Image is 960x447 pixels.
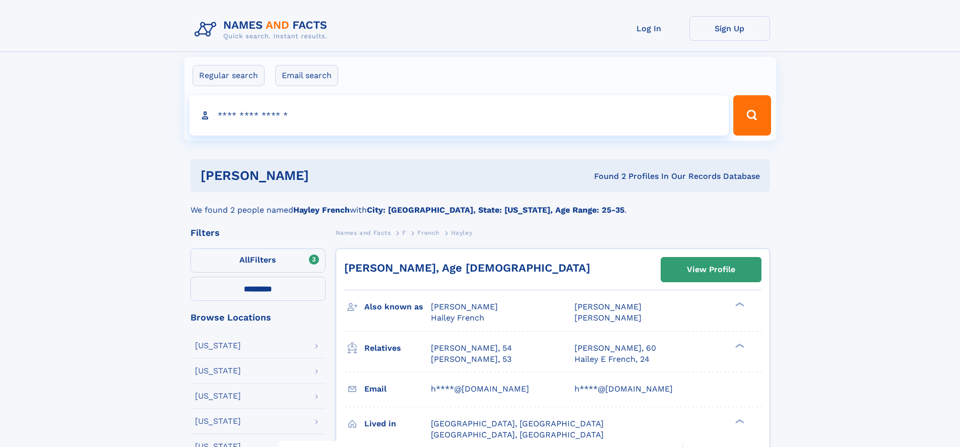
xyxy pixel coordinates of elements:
[574,313,642,323] span: [PERSON_NAME]
[431,419,604,428] span: [GEOGRAPHIC_DATA], [GEOGRAPHIC_DATA]
[364,415,431,432] h3: Lived in
[364,340,431,357] h3: Relatives
[574,302,642,311] span: [PERSON_NAME]
[431,343,512,354] a: [PERSON_NAME], 54
[193,65,265,86] label: Regular search
[431,313,484,323] span: Hailey French
[190,228,326,237] div: Filters
[190,248,326,273] label: Filters
[367,205,624,215] b: City: [GEOGRAPHIC_DATA], State: [US_STATE], Age Range: 25-35
[364,380,431,398] h3: Email
[661,258,761,282] a: View Profile
[239,255,250,265] span: All
[451,229,473,236] span: Hayley
[336,226,391,239] a: Names and Facts
[364,298,431,315] h3: Also known as
[574,354,650,365] a: Hailey E French, 24
[195,392,241,400] div: [US_STATE]
[733,342,745,349] div: ❯
[190,192,770,216] div: We found 2 people named with .
[431,354,511,365] a: [PERSON_NAME], 53
[190,16,336,43] img: Logo Names and Facts
[195,417,241,425] div: [US_STATE]
[417,229,439,236] span: French
[687,258,735,281] div: View Profile
[275,65,338,86] label: Email search
[293,205,350,215] b: Hayley French
[402,226,406,239] a: F
[190,313,326,322] div: Browse Locations
[201,169,452,182] h1: [PERSON_NAME]
[431,430,604,439] span: [GEOGRAPHIC_DATA], [GEOGRAPHIC_DATA]
[574,343,656,354] a: [PERSON_NAME], 60
[431,302,498,311] span: [PERSON_NAME]
[417,226,439,239] a: French
[733,95,771,136] button: Search Button
[733,301,745,308] div: ❯
[195,342,241,350] div: [US_STATE]
[195,367,241,375] div: [US_STATE]
[689,16,770,41] a: Sign Up
[452,171,760,182] div: Found 2 Profiles In Our Records Database
[344,262,590,274] a: [PERSON_NAME], Age [DEMOGRAPHIC_DATA]
[402,229,406,236] span: F
[733,418,745,424] div: ❯
[609,16,689,41] a: Log In
[189,95,729,136] input: search input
